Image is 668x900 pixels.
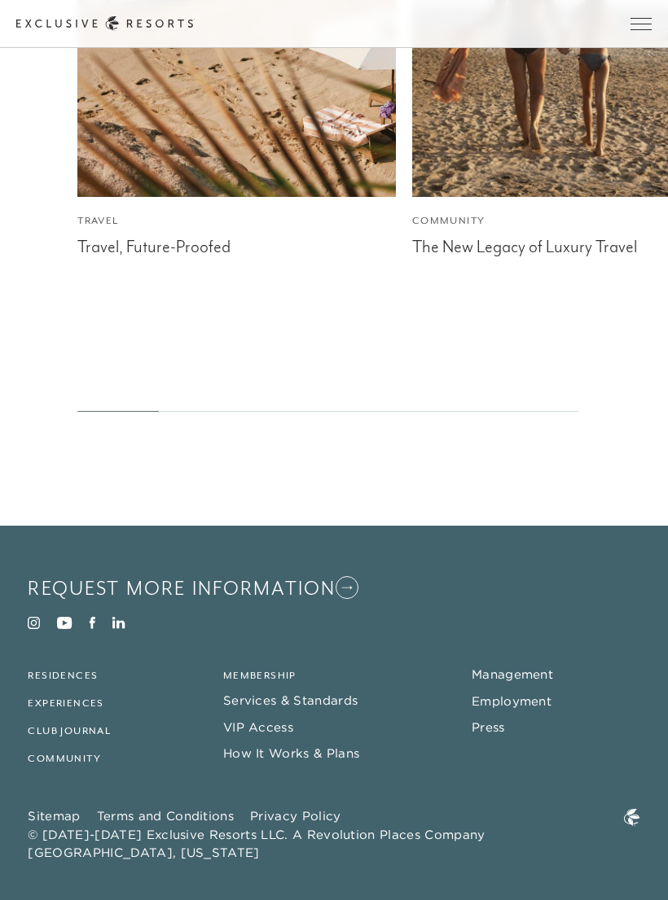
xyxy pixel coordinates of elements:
[28,826,615,863] span: © [DATE]-[DATE] Exclusive Resorts LLC. A Revolution Places Company [GEOGRAPHIC_DATA], [US_STATE]
[593,825,668,900] iframe: Qualified Messenger
[223,670,297,681] a: Membership
[472,666,553,682] a: Management
[28,670,98,681] a: Residences
[472,719,505,735] a: Press
[28,753,101,764] a: Community
[223,745,359,761] a: How It Works & Plans
[97,808,234,824] a: Terms and Conditions
[28,808,80,824] a: Sitemap
[472,693,552,709] a: Employment
[28,575,358,604] a: Request More Information
[28,697,103,709] a: Experiences
[250,808,341,824] a: Privacy Policy
[77,213,396,229] div: Travel
[631,18,652,29] button: Open navigation
[223,719,293,735] a: VIP Access
[77,233,396,257] div: Travel, Future-Proofed
[223,692,358,708] a: Services & Standards
[28,725,111,736] a: Club Journal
